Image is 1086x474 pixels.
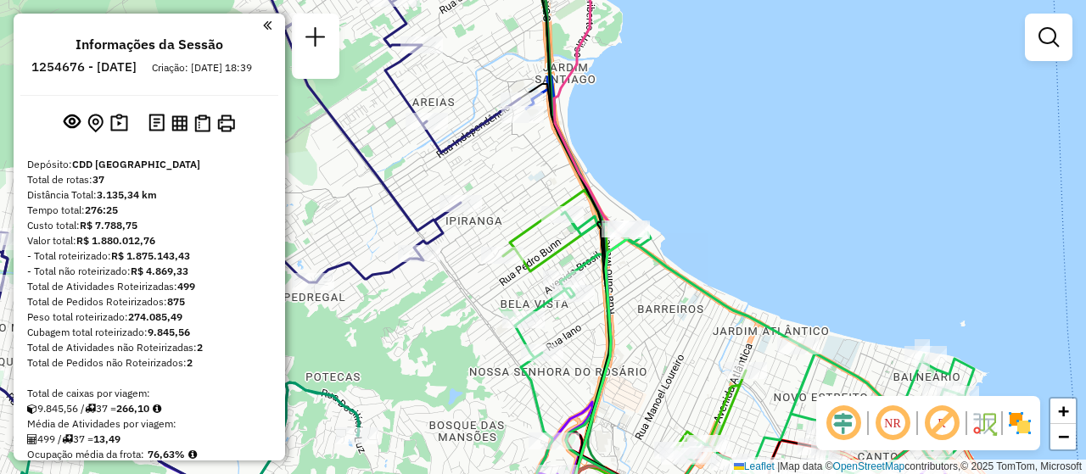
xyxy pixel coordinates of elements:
button: Logs desbloquear sessão [145,110,168,137]
strong: 276:25 [85,204,118,216]
strong: 266,10 [116,402,149,415]
img: Fluxo de ruas [971,410,998,437]
a: OpenStreetMap [833,460,905,472]
span: − [1058,426,1069,447]
strong: 274.085,49 [128,310,182,323]
img: Exibir/Ocultar setores [1006,410,1033,437]
strong: CDD [GEOGRAPHIC_DATA] [72,158,200,170]
strong: R$ 4.869,33 [131,265,188,277]
div: Cubagem total roteirizado: [27,325,271,340]
div: Tempo total: [27,203,271,218]
div: Média de Atividades por viagem: [27,416,271,432]
div: Total de caixas por viagem: [27,386,271,401]
button: Exibir sessão original [60,109,84,137]
span: Exibir rótulo [921,403,962,443]
strong: 2 [187,356,193,369]
strong: 13,49 [93,432,120,445]
div: Distância Total: [27,187,271,203]
span: Ocultar NR [872,403,913,443]
strong: 37 [92,173,104,186]
div: Map data © contributors,© 2025 TomTom, Microsoft [730,460,1086,474]
div: 499 / 37 = [27,432,271,447]
h4: Informações da Sessão [76,36,223,53]
a: Leaflet [734,460,775,472]
strong: 3.135,34 km [97,188,157,201]
a: Zoom out [1050,424,1076,449]
strong: R$ 1.880.012,76 [76,234,155,247]
div: Total de Pedidos não Roteirizados: [27,355,271,371]
i: Total de rotas [85,404,96,414]
a: Nova sessão e pesquisa [299,20,333,59]
span: Ocupação média da frota: [27,448,144,460]
span: Ocultar deslocamento [823,403,864,443]
a: Zoom in [1050,399,1076,424]
strong: 499 [177,280,195,293]
h6: 1254676 - [DATE] [31,59,137,75]
button: Imprimir Rotas [214,111,238,136]
strong: 2 [197,341,203,354]
div: Total de Pedidos Roteirizados: [27,294,271,309]
strong: 9.845,56 [148,326,190,338]
div: - Total não roteirizado: [27,264,271,279]
i: Cubagem total roteirizado [27,404,37,414]
a: Clique aqui para minimizar o painel [263,15,271,35]
div: Custo total: [27,218,271,233]
div: Total de Atividades Roteirizadas: [27,279,271,294]
div: Total de rotas: [27,172,271,187]
button: Visualizar relatório de Roteirização [168,111,191,134]
div: Depósito: [27,157,271,172]
button: Centralizar mapa no depósito ou ponto de apoio [84,110,107,137]
div: Total de Atividades não Roteirizadas: [27,340,271,355]
div: - Total roteirizado: [27,248,271,264]
div: Valor total: [27,233,271,248]
span: + [1058,400,1069,421]
strong: R$ 1.875.143,43 [111,249,190,262]
i: Meta Caixas/viagem: 172,72 Diferença: 93,38 [153,404,161,414]
button: Painel de Sugestão [107,110,132,137]
div: Criação: [DATE] 18:39 [145,60,259,75]
span: | [777,460,780,472]
i: Total de Atividades [27,434,37,444]
div: 9.845,56 / 37 = [27,401,271,416]
button: Visualizar Romaneio [191,111,214,136]
strong: 875 [167,295,185,308]
strong: 76,63% [148,448,185,460]
a: Exibir filtros [1032,20,1066,54]
em: Média calculada utilizando a maior ocupação (%Peso ou %Cubagem) de cada rota da sessão. Rotas cro... [188,449,197,460]
strong: R$ 7.788,75 [80,219,137,231]
div: Peso total roteirizado: [27,309,271,325]
i: Total de rotas [62,434,73,444]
